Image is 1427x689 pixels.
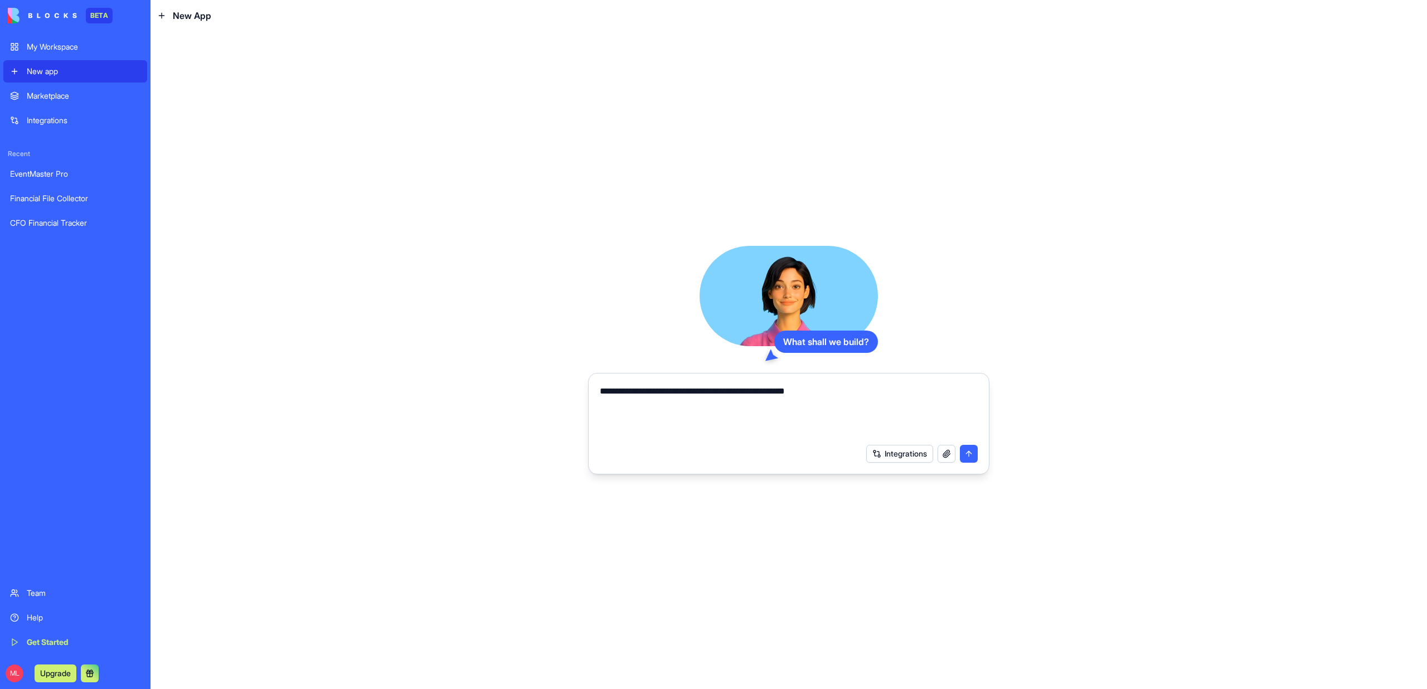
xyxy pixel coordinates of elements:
a: Get Started [3,631,147,653]
div: BETA [86,8,113,23]
a: Marketplace [3,85,147,107]
button: Integrations [866,445,933,463]
a: Help [3,606,147,629]
span: Recent [3,149,147,158]
div: CFO Financial Tracker [10,217,140,229]
div: Get Started [27,637,140,648]
a: CFO Financial Tracker [3,212,147,234]
div: What shall we build? [774,331,878,353]
div: Team [27,588,140,599]
span: New App [173,9,211,22]
a: Financial File Collector [3,187,147,210]
span: ML [6,664,23,682]
div: New app [27,66,140,77]
div: Marketplace [27,90,140,101]
a: Integrations [3,109,147,132]
a: My Workspace [3,36,147,58]
a: Upgrade [35,667,76,678]
div: Integrations [27,115,140,126]
div: Financial File Collector [10,193,140,204]
div: My Workspace [27,41,140,52]
div: Help [27,612,140,623]
a: BETA [8,8,113,23]
a: Team [3,582,147,604]
div: EventMaster Pro [10,168,140,179]
a: New app [3,60,147,83]
button: Upgrade [35,664,76,682]
a: EventMaster Pro [3,163,147,185]
img: logo [8,8,77,23]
